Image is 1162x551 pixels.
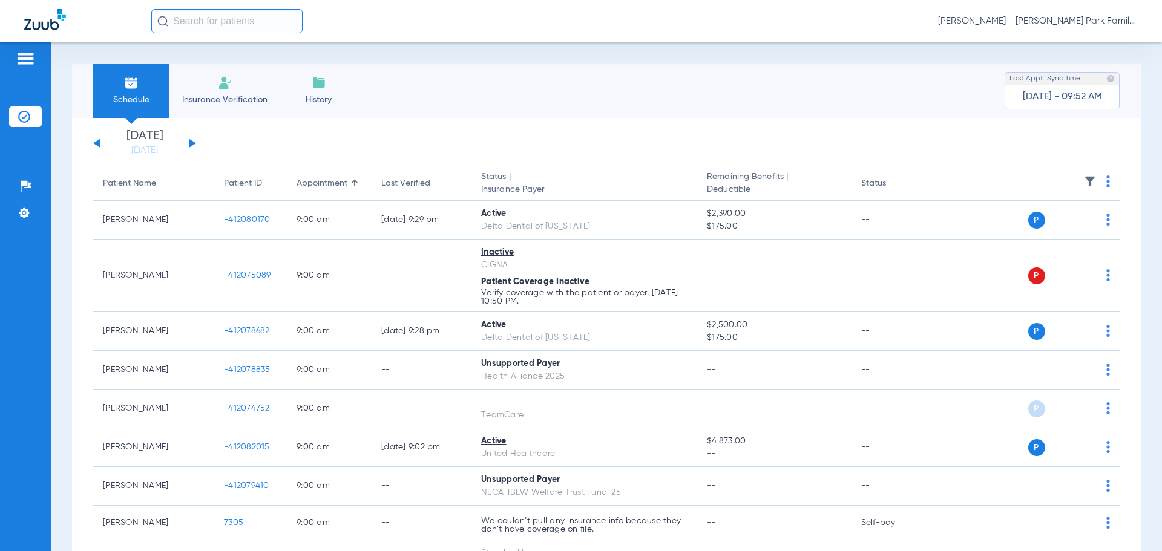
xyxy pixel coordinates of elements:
[1009,73,1082,85] span: Last Appt. Sync Time:
[381,177,430,190] div: Last Verified
[287,506,372,540] td: 9:00 AM
[481,183,688,196] span: Insurance Payer
[93,201,214,240] td: [PERSON_NAME]
[372,351,471,390] td: --
[481,289,688,305] p: Verify coverage with the patient or payer. [DATE] 10:50 PM.
[481,396,688,409] div: --
[1106,441,1110,453] img: group-dot-blue.svg
[852,428,933,467] td: --
[93,351,214,390] td: [PERSON_NAME]
[372,428,471,467] td: [DATE] 9:02 PM
[852,167,933,201] th: Status
[481,207,688,220] div: Active
[481,319,688,331] div: Active
[1028,212,1045,229] span: P
[1028,267,1045,284] span: P
[372,201,471,240] td: [DATE] 9:29 PM
[707,435,841,448] span: $4,873.00
[852,467,933,506] td: --
[1028,439,1045,456] span: P
[372,240,471,312] td: --
[1106,74,1115,83] img: last sync help info
[481,435,688,448] div: Active
[481,517,688,533] p: We couldn’t pull any insurance info because they don’t have coverage on file.
[93,428,214,467] td: [PERSON_NAME]
[707,271,716,279] span: --
[381,177,462,190] div: Last Verified
[481,331,688,344] div: Delta Dental of [US_STATE]
[481,486,688,499] div: NECA-IBEW Welfare Trust Fund-25
[707,404,716,412] span: --
[224,404,270,412] span: -412074752
[124,76,139,90] img: Schedule
[178,94,272,106] span: Insurance Verification
[1106,517,1110,529] img: group-dot-blue.svg
[1106,402,1110,414] img: group-dot-blue.svg
[852,240,933,312] td: --
[224,327,270,335] span: -412078682
[287,467,372,506] td: 9:00 AM
[1106,480,1110,492] img: group-dot-blue.svg
[93,390,214,428] td: [PERSON_NAME]
[707,448,841,460] span: --
[707,365,716,374] span: --
[290,94,347,106] span: History
[707,331,841,344] span: $175.00
[224,365,271,374] span: -412078835
[151,9,303,33] input: Search for patients
[103,177,156,190] div: Patient Name
[1028,323,1045,340] span: P
[224,215,271,224] span: -412080170
[224,518,243,527] span: 7305
[1106,325,1110,337] img: group-dot-blue.svg
[1106,175,1110,187] img: group-dot-blue.svg
[707,518,716,527] span: --
[481,448,688,460] div: United Healthcare
[481,246,688,259] div: Inactive
[852,312,933,351] td: --
[287,390,372,428] td: 9:00 AM
[287,351,372,390] td: 9:00 AM
[93,312,214,351] td: [PERSON_NAME]
[224,177,277,190] div: Patient ID
[224,481,269,490] span: -412079410
[481,357,688,370] div: Unsupported Payer
[224,177,262,190] div: Patient ID
[312,76,326,90] img: History
[102,94,160,106] span: Schedule
[471,167,697,201] th: Status |
[93,240,214,312] td: [PERSON_NAME]
[224,271,271,279] span: -412075089
[1106,364,1110,376] img: group-dot-blue.svg
[707,319,841,331] span: $2,500.00
[24,9,66,30] img: Zuub Logo
[852,390,933,428] td: --
[297,177,347,190] div: Appointment
[707,207,841,220] span: $2,390.00
[938,15,1138,27] span: [PERSON_NAME] - [PERSON_NAME] Park Family Dentistry
[372,312,471,351] td: [DATE] 9:28 PM
[481,259,688,272] div: CIGNA
[218,76,232,90] img: Manual Insurance Verification
[707,183,841,196] span: Deductible
[372,390,471,428] td: --
[1106,214,1110,226] img: group-dot-blue.svg
[297,177,362,190] div: Appointment
[1084,175,1096,187] img: filter.svg
[287,201,372,240] td: 9:00 AM
[707,481,716,490] span: --
[1023,91,1102,103] span: [DATE] - 09:52 AM
[481,370,688,383] div: Health Alliance 2025
[852,351,933,390] td: --
[287,312,372,351] td: 9:00 AM
[697,167,851,201] th: Remaining Benefits |
[108,130,181,157] li: [DATE]
[1028,400,1045,417] span: P
[481,220,688,233] div: Delta Dental of [US_STATE]
[224,443,270,451] span: -412082015
[852,506,933,540] td: Self-pay
[1106,269,1110,281] img: group-dot-blue.svg
[93,506,214,540] td: [PERSON_NAME]
[157,16,168,27] img: Search Icon
[481,409,688,422] div: TeamCare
